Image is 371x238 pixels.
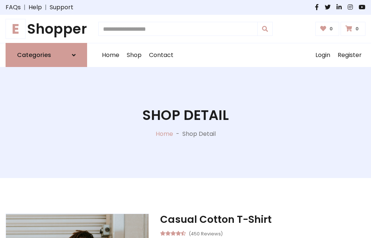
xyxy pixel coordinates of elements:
small: (450 Reviews) [189,229,223,238]
a: Home [98,43,123,67]
p: - [173,130,182,138]
a: Support [50,3,73,12]
a: Login [312,43,334,67]
a: FAQs [6,3,21,12]
a: Help [29,3,42,12]
span: | [21,3,29,12]
h1: Shopper [6,21,87,37]
span: | [42,3,50,12]
a: Shop [123,43,145,67]
h6: Categories [17,51,51,58]
h3: Casual Cotton T-Shirt [160,214,365,225]
span: 0 [354,26,361,32]
a: Home [156,130,173,138]
h1: Shop Detail [142,107,229,123]
a: Contact [145,43,177,67]
a: Register [334,43,365,67]
span: E [6,19,26,39]
a: Categories [6,43,87,67]
a: EShopper [6,21,87,37]
a: 0 [315,22,339,36]
span: 0 [328,26,335,32]
a: 0 [341,22,365,36]
p: Shop Detail [182,130,216,138]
